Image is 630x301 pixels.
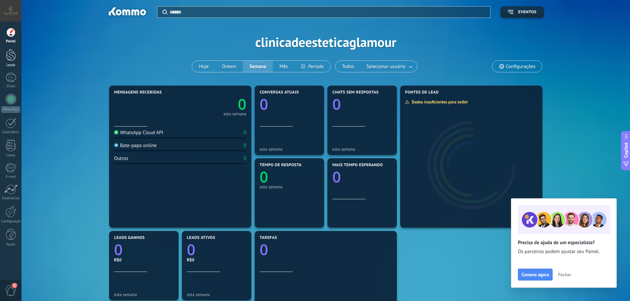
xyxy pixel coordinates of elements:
[295,61,330,72] button: Período
[215,61,243,72] button: Ontem
[244,155,246,162] div: 0
[361,61,417,72] button: Selecionar usuário
[12,283,17,288] span: 1
[114,142,156,149] div: Bate-papo online
[405,99,473,105] div: Dados insuficientes para exibir
[238,94,246,114] text: 0
[187,236,215,240] span: Leads ativos
[522,272,549,277] span: Comece agora
[187,257,246,263] div: R$0
[518,240,610,246] h2: Precisa de ajuda de um especialista?
[260,167,268,187] text: 0
[1,153,21,158] div: Listas
[260,147,319,152] div: esta semana
[1,106,20,113] div: WhatsApp
[332,167,341,187] text: 0
[114,90,162,95] span: Mensagens recebidas
[260,163,302,168] span: Tempo de resposta
[332,94,341,114] text: 0
[187,292,246,297] div: esta semana
[260,94,268,114] text: 0
[114,143,118,147] img: Bate-papo online
[192,61,215,72] button: Hoje
[1,196,21,201] div: Estatísticas
[1,39,21,44] div: Painel
[260,240,268,260] text: 0
[623,142,629,158] span: Copilot
[365,62,407,71] span: Selecionar usuário
[260,90,299,95] span: Conversas atuais
[1,219,21,224] div: Configurações
[224,112,246,116] div: esta semana
[332,147,392,152] div: esta semana
[114,236,145,240] span: Leads ganhos
[114,130,163,136] div: WhatsApp Cloud API
[518,10,536,15] span: Eventos
[180,94,246,114] a: 0
[273,61,295,72] button: Mês
[260,236,277,240] span: Tarefas
[114,240,123,260] text: 0
[114,257,174,263] div: R$0
[187,240,246,260] a: 0
[555,270,574,280] button: Fechar
[244,130,246,136] div: 0
[500,6,544,18] button: Eventos
[1,84,21,89] div: Chats
[114,292,174,297] div: esta semana
[1,63,21,67] div: Leads
[405,90,439,95] span: Fontes de lead
[114,130,118,134] img: WhatsApp Cloud API
[114,240,174,260] a: 0
[187,240,195,260] text: 0
[260,184,319,189] div: esta semana
[335,61,361,72] button: Todos
[243,61,273,72] button: Semana
[1,175,21,179] div: E-mail
[244,142,246,149] div: 0
[1,130,21,134] div: Calendário
[332,163,383,168] span: Mais tempo esperando
[1,243,21,247] div: Ajuda
[114,155,128,162] div: Outros
[558,272,571,277] span: Fechar
[332,90,379,95] span: Chats sem respostas
[506,64,535,69] span: Configurações
[518,269,553,281] button: Comece agora
[260,240,392,260] a: 0
[518,248,610,255] span: Os parceiros podem ajustar seu Painel.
